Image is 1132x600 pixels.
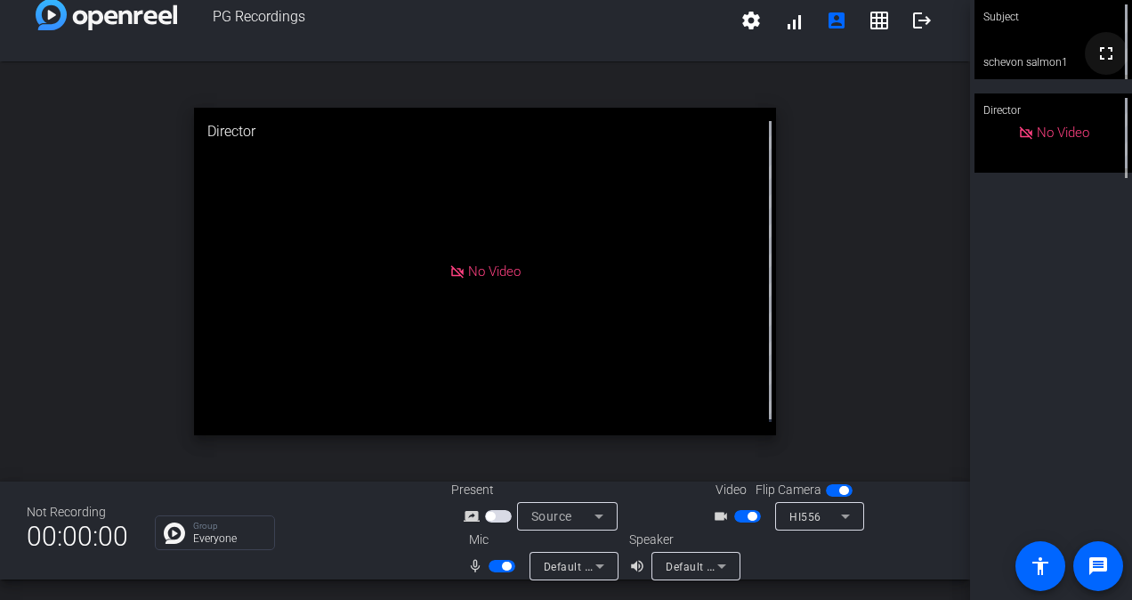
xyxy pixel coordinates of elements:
mat-icon: screen_share_outline [464,506,485,527]
mat-icon: message [1088,555,1109,577]
span: Default - Microphone Array (Realtek(R) Audio) [544,559,781,573]
div: Present [451,481,629,499]
mat-icon: videocam_outline [713,506,734,527]
span: 00:00:00 [27,515,128,558]
div: Mic [451,531,629,549]
p: Group [193,522,265,531]
mat-icon: grid_on [869,10,890,31]
div: Not Recording [27,503,128,522]
mat-icon: volume_up [629,555,651,577]
div: Speaker [629,531,736,549]
mat-icon: accessibility [1030,555,1051,577]
p: Everyone [193,533,265,544]
mat-icon: mic_none [467,555,489,577]
span: HI556 [789,511,821,523]
div: Director [974,93,1132,127]
div: Director [194,108,776,156]
img: Chat Icon [164,523,185,544]
span: Flip Camera [756,481,821,499]
mat-icon: settings [740,10,762,31]
span: No Video [468,264,521,280]
span: Default - Speakers (Realtek(R) Audio) [666,559,858,573]
mat-icon: account_box [826,10,847,31]
mat-icon: logout [911,10,933,31]
span: Video [716,481,747,499]
span: No Video [1037,125,1089,141]
mat-icon: fullscreen [1096,43,1117,64]
span: Source [531,509,572,523]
